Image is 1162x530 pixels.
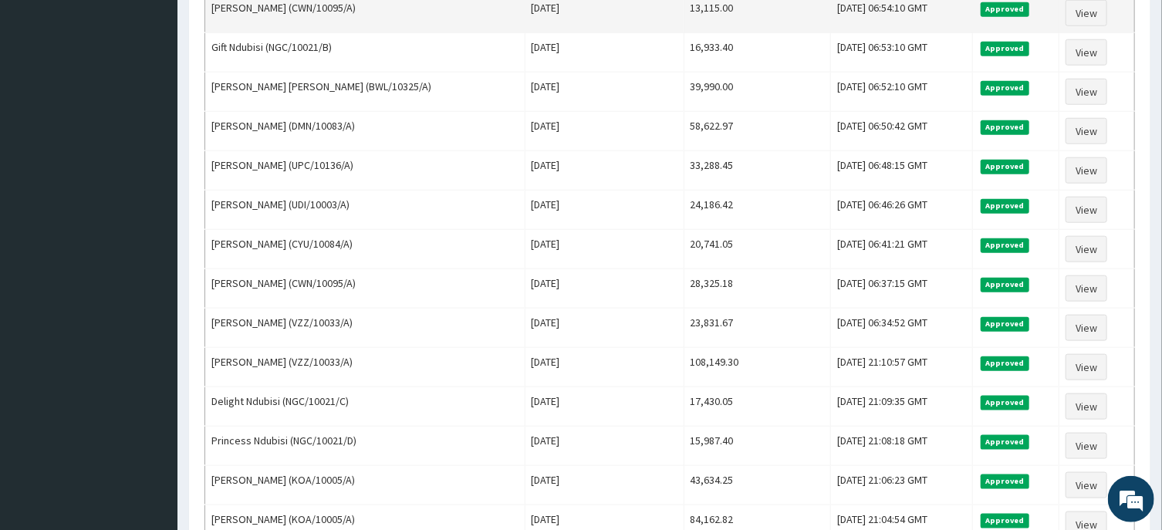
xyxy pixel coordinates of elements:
[831,73,973,112] td: [DATE] 06:52:10 GMT
[1066,472,1107,498] a: View
[525,112,684,151] td: [DATE]
[981,278,1029,292] span: Approved
[8,360,294,414] textarea: Type your message and hit 'Enter'
[525,387,684,427] td: [DATE]
[684,466,831,505] td: 43,634.25
[981,160,1029,174] span: Approved
[525,309,684,348] td: [DATE]
[1066,118,1107,144] a: View
[981,81,1029,95] span: Approved
[1066,236,1107,262] a: View
[684,427,831,466] td: 15,987.40
[1066,79,1107,105] a: View
[981,317,1029,331] span: Approved
[525,73,684,112] td: [DATE]
[981,474,1029,488] span: Approved
[1066,315,1107,341] a: View
[981,238,1029,252] span: Approved
[831,112,973,151] td: [DATE] 06:50:42 GMT
[831,151,973,191] td: [DATE] 06:48:15 GMT
[684,33,831,73] td: 16,933.40
[831,309,973,348] td: [DATE] 06:34:52 GMT
[205,73,525,112] td: [PERSON_NAME] [PERSON_NAME] (BWL/10325/A)
[29,77,62,116] img: d_794563401_company_1708531726252_794563401
[1066,354,1107,380] a: View
[831,466,973,505] td: [DATE] 21:06:23 GMT
[1066,393,1107,420] a: View
[684,348,831,387] td: 108,149.30
[684,191,831,230] td: 24,186.42
[525,269,684,309] td: [DATE]
[684,151,831,191] td: 33,288.45
[684,73,831,112] td: 39,990.00
[525,348,684,387] td: [DATE]
[981,120,1029,134] span: Approved
[1066,157,1107,184] a: View
[981,435,1029,449] span: Approved
[684,387,831,427] td: 17,430.05
[205,387,525,427] td: Delight Ndubisi (NGC/10021/C)
[90,164,213,319] span: We're online!
[1066,197,1107,223] a: View
[684,112,831,151] td: 58,622.97
[981,2,1029,16] span: Approved
[1066,433,1107,459] a: View
[525,33,684,73] td: [DATE]
[205,427,525,466] td: Princess Ndubisi (NGC/10021/D)
[684,230,831,269] td: 20,741.05
[525,466,684,505] td: [DATE]
[684,269,831,309] td: 28,325.18
[831,427,973,466] td: [DATE] 21:08:18 GMT
[253,8,290,45] div: Minimize live chat window
[1066,39,1107,66] a: View
[525,191,684,230] td: [DATE]
[1066,275,1107,302] a: View
[981,396,1029,410] span: Approved
[981,356,1029,370] span: Approved
[981,514,1029,528] span: Approved
[205,269,525,309] td: [PERSON_NAME] (CWN/10095/A)
[831,230,973,269] td: [DATE] 06:41:21 GMT
[205,33,525,73] td: Gift Ndubisi (NGC/10021/B)
[205,309,525,348] td: [PERSON_NAME] (VZZ/10033/A)
[205,466,525,505] td: [PERSON_NAME] (KOA/10005/A)
[525,151,684,191] td: [DATE]
[205,151,525,191] td: [PERSON_NAME] (UPC/10136/A)
[525,230,684,269] td: [DATE]
[831,269,973,309] td: [DATE] 06:37:15 GMT
[981,199,1029,213] span: Approved
[205,348,525,387] td: [PERSON_NAME] (VZZ/10033/A)
[205,230,525,269] td: [PERSON_NAME] (CYU/10084/A)
[80,86,259,106] div: Chat with us now
[831,191,973,230] td: [DATE] 06:46:26 GMT
[831,348,973,387] td: [DATE] 21:10:57 GMT
[981,42,1029,56] span: Approved
[831,33,973,73] td: [DATE] 06:53:10 GMT
[205,112,525,151] td: [PERSON_NAME] (DMN/10083/A)
[684,309,831,348] td: 23,831.67
[831,387,973,427] td: [DATE] 21:09:35 GMT
[525,427,684,466] td: [DATE]
[205,191,525,230] td: [PERSON_NAME] (UDI/10003/A)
